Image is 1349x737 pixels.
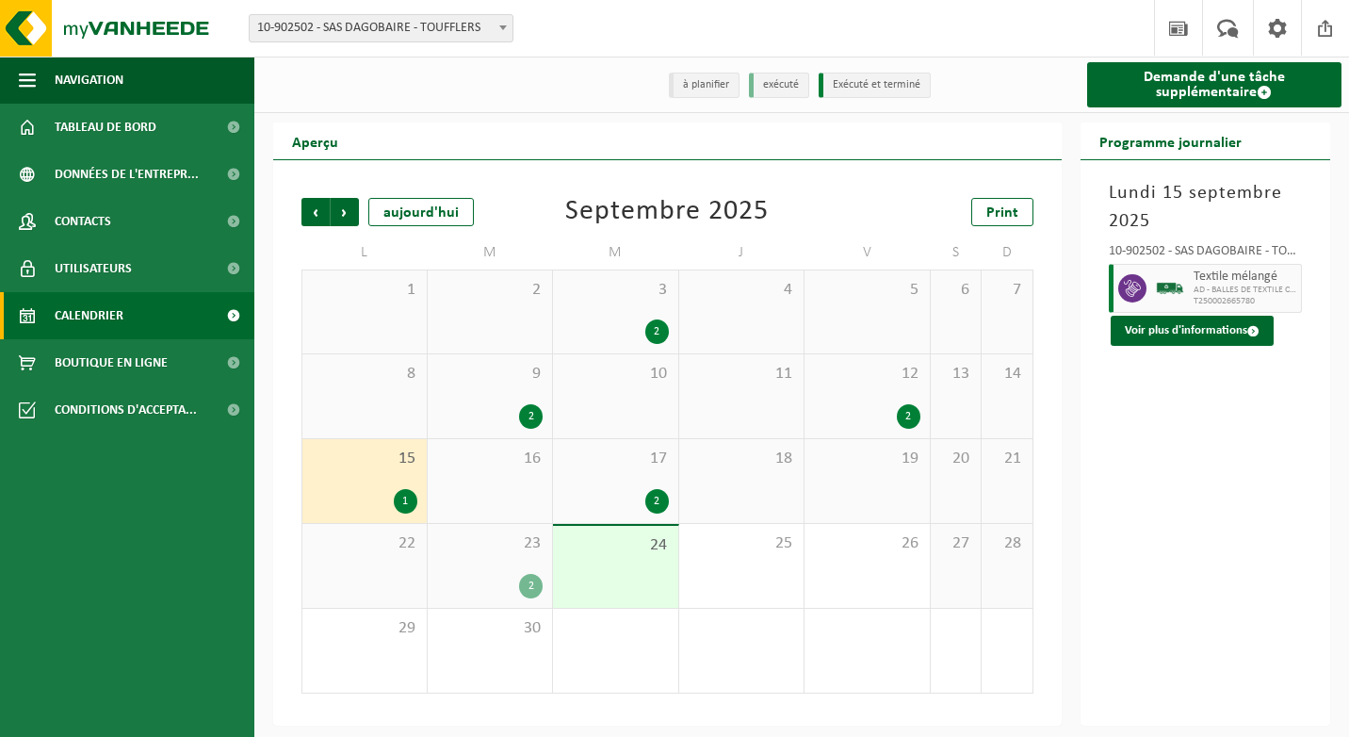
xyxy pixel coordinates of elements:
[249,14,513,42] span: 10-902502 - SAS DAGOBAIRE - TOUFFLERS
[940,449,971,469] span: 20
[669,73,740,98] li: à planifier
[312,364,417,385] span: 8
[368,198,474,226] div: aujourd'hui
[394,489,417,514] div: 1
[1111,316,1274,346] button: Voir plus d'informations
[940,280,971,301] span: 6
[645,319,669,344] div: 2
[55,339,168,386] span: Boutique en ligne
[982,236,1032,270] td: D
[55,104,156,151] span: Tableau de bord
[437,533,544,554] span: 23
[312,280,417,301] span: 1
[312,533,417,554] span: 22
[991,364,1022,385] span: 14
[991,280,1022,301] span: 7
[55,292,123,339] span: Calendrier
[689,280,795,301] span: 4
[689,364,795,385] span: 11
[273,123,357,159] h2: Aperçu
[814,280,920,301] span: 5
[991,533,1022,554] span: 28
[1156,274,1184,303] img: BL-SO-LV
[562,535,669,556] span: 24
[562,364,669,385] span: 10
[971,198,1033,226] a: Print
[437,364,544,385] span: 9
[437,280,544,301] span: 2
[519,404,543,429] div: 2
[55,151,199,198] span: Données de l'entrepr...
[55,57,123,104] span: Navigation
[553,236,679,270] td: M
[1081,123,1260,159] h2: Programme journalier
[814,533,920,554] span: 26
[819,73,931,98] li: Exécuté et terminé
[9,696,315,737] iframe: chat widget
[991,449,1022,469] span: 21
[689,533,795,554] span: 25
[301,198,330,226] span: Précédent
[931,236,982,270] td: S
[814,364,920,385] span: 12
[55,386,197,434] span: Conditions d'accepta...
[331,198,359,226] span: Suivant
[1087,62,1342,107] a: Demande d'une tâche supplémentaire
[689,449,795,469] span: 18
[1109,245,1303,264] div: 10-902502 - SAS DAGOBAIRE - TOUFFLERS
[986,205,1018,221] span: Print
[897,404,920,429] div: 2
[428,236,554,270] td: M
[250,15,512,41] span: 10-902502 - SAS DAGOBAIRE - TOUFFLERS
[814,449,920,469] span: 19
[562,449,669,469] span: 17
[940,533,971,554] span: 27
[312,449,417,469] span: 15
[940,364,971,385] span: 13
[519,574,543,598] div: 2
[437,449,544,469] span: 16
[55,245,132,292] span: Utilisateurs
[1194,285,1297,296] span: AD - BALLES DE TEXTILE CSR
[645,489,669,514] div: 2
[437,618,544,639] span: 30
[1109,179,1303,236] h3: Lundi 15 septembre 2025
[312,618,417,639] span: 29
[565,198,769,226] div: Septembre 2025
[1194,270,1297,285] span: Textile mélangé
[55,198,111,245] span: Contacts
[749,73,809,98] li: exécuté
[805,236,931,270] td: V
[301,236,428,270] td: L
[1194,296,1297,307] span: T250002665780
[562,280,669,301] span: 3
[679,236,805,270] td: J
